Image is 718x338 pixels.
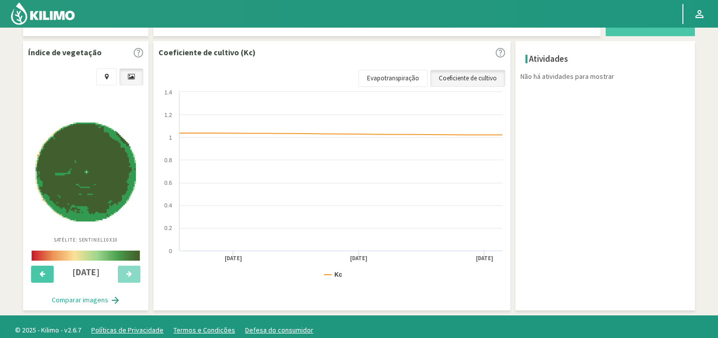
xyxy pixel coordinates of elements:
span: 10X10 [103,237,118,243]
img: scale [32,251,140,261]
a: Evapotranspiração [358,70,428,87]
text: 1 [169,135,172,141]
a: Políticas de Privacidade [91,325,163,334]
text: Kc [334,271,342,278]
h4: Atividades [529,54,568,64]
text: 1.4 [164,89,172,95]
a: Termos e Condições [173,325,235,334]
text: 0.2 [164,225,172,231]
text: [DATE] [350,255,368,262]
p: Índice de vegetação [28,46,102,58]
img: Kilimo [10,2,76,26]
text: 0.6 [164,180,172,186]
a: Defesa do consumidor [245,325,313,334]
text: [DATE] [225,255,242,262]
text: 0.8 [164,157,172,163]
p: Satélite: Sentinel [54,236,118,244]
p: Não há atividades para mostrar [520,71,695,82]
a: Coeficiente de cultivo [430,70,505,87]
text: 0.4 [164,202,172,208]
text: [DATE] [476,255,493,262]
text: 0 [169,248,172,254]
span: © 2025 - Kilimo - v2.6.7 [10,325,86,335]
h4: [DATE] [60,267,112,277]
img: 5291f6a3-01e1-4ade-b40d-623ba944e705_-_sentinel_-_2025-08-18.png [36,123,136,221]
p: Coeficiente de cultivo (Kc) [158,46,256,58]
button: Comparar imagens [42,290,130,310]
text: 1.2 [164,112,172,118]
